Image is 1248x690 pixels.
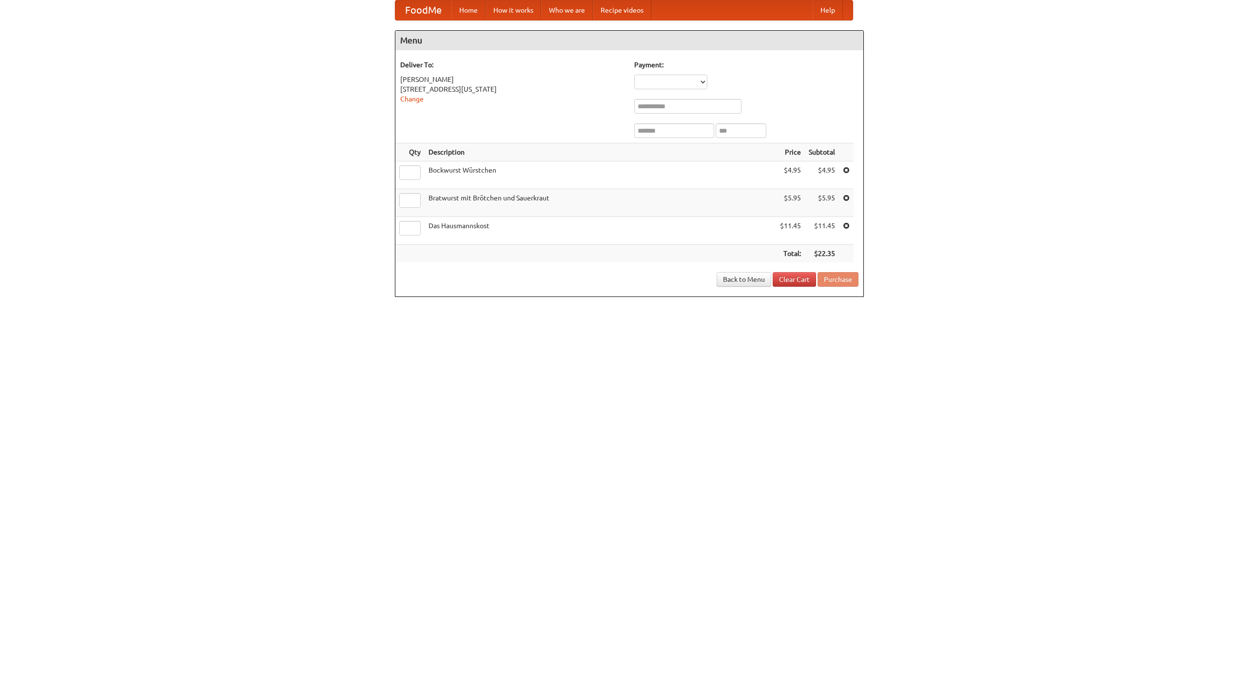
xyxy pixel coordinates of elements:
[634,60,858,70] h5: Payment:
[776,245,805,263] th: Total:
[776,143,805,161] th: Price
[541,0,593,20] a: Who we are
[776,189,805,217] td: $5.95
[593,0,651,20] a: Recipe videos
[776,161,805,189] td: $4.95
[805,217,839,245] td: $11.45
[776,217,805,245] td: $11.45
[400,60,624,70] h5: Deliver To:
[818,272,858,287] button: Purchase
[805,245,839,263] th: $22.35
[395,31,863,50] h4: Menu
[717,272,771,287] a: Back to Menu
[451,0,486,20] a: Home
[395,0,451,20] a: FoodMe
[400,75,624,84] div: [PERSON_NAME]
[425,217,776,245] td: Das Hausmannskost
[486,0,541,20] a: How it works
[425,189,776,217] td: Bratwurst mit Brötchen und Sauerkraut
[425,161,776,189] td: Bockwurst Würstchen
[805,161,839,189] td: $4.95
[773,272,816,287] a: Clear Cart
[425,143,776,161] th: Description
[813,0,843,20] a: Help
[400,95,424,103] a: Change
[805,143,839,161] th: Subtotal
[400,84,624,94] div: [STREET_ADDRESS][US_STATE]
[805,189,839,217] td: $5.95
[395,143,425,161] th: Qty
